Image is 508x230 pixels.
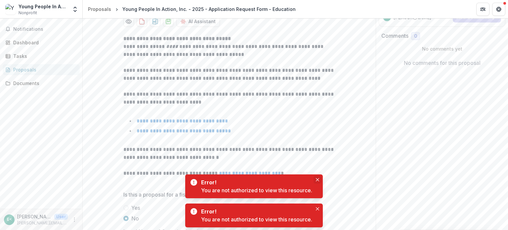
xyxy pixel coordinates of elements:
[3,37,80,48] a: Dashboard
[13,66,74,73] div: Proposals
[3,51,80,62] a: Tasks
[381,45,503,52] p: No comments yet
[13,39,74,46] div: Dashboard
[476,3,489,16] button: Partners
[3,64,80,75] a: Proposals
[7,217,12,222] div: Emmanuel Freeman <emmanuel@the-ypia.org>
[17,220,68,226] p: [PERSON_NAME][EMAIL_ADDRESS][DOMAIN_NAME]
[176,16,220,27] button: AI Assistant
[88,6,111,13] div: Proposals
[123,191,247,199] p: Is this a proposal for a fiscally sponsored project?
[385,16,389,19] div: Emmanuel Freeman <emmanuel@the-ypia.org>
[5,4,16,15] img: Young People In Action, Inc.
[314,205,321,213] button: Close
[201,207,310,215] div: Error!
[414,33,417,39] span: 0
[137,16,147,27] button: download-proposal
[3,78,80,89] a: Documents
[85,4,114,14] a: Proposals
[70,216,78,224] button: More
[201,186,312,194] div: You are not authorized to view this resource.
[381,33,408,39] h2: Comments
[201,178,310,186] div: Error!
[150,16,160,27] button: download-proposal
[85,4,298,14] nav: breadcrumb
[492,3,505,16] button: Get Help
[131,214,139,222] span: No
[13,26,77,32] span: Notifications
[201,215,312,223] div: You are not authorized to view this resource.
[70,3,80,16] button: Open entity switcher
[17,213,52,220] p: [PERSON_NAME] <[PERSON_NAME][EMAIL_ADDRESS][DOMAIN_NAME]>
[3,24,80,34] button: Notifications
[54,214,68,220] p: User
[404,59,481,67] p: No comments for this proposal
[19,10,37,16] span: Nonprofit
[131,204,140,212] span: Yes
[13,80,74,87] div: Documents
[314,176,321,184] button: Close
[19,3,68,10] div: Young People In Action, Inc.
[13,53,74,60] div: Tasks
[122,6,296,13] div: Young People In Action, Inc. - 2025 - Application Request Form - Education
[163,16,174,27] button: download-proposal
[123,16,134,27] button: Preview f3c4f8a7-faab-4c22-b4dc-2c4f6fcfa746-0.pdf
